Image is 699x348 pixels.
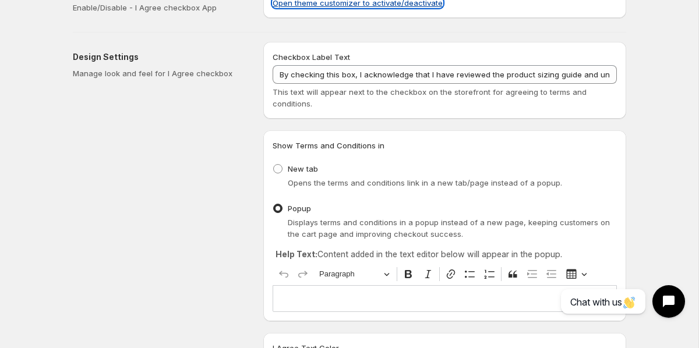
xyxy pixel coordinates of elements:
span: Displays terms and conditions in a popup instead of a new page, keeping customers on the cart pag... [288,218,610,239]
div: Editor editing area: main. Press ⌥0 for help. [273,285,617,311]
p: Manage look and feel for I Agree checkbox [73,68,245,79]
p: Content added in the text editor below will appear in the popup. [276,248,614,260]
span: Popup [288,204,311,213]
div: Editor toolbar [273,263,617,285]
span: Opens the terms and conditions link in a new tab/page instead of a popup. [288,178,562,187]
strong: Help Text: [276,249,317,259]
p: Enable/Disable - I Agree checkbox App [73,2,245,13]
span: Paragraph [319,267,380,281]
span: Checkbox Label Text [273,52,350,62]
span: New tab [288,164,318,173]
span: Show Terms and Conditions in [273,141,384,150]
h2: Design Settings [73,51,245,63]
button: Paragraph, Heading [314,265,394,283]
span: This text will appear next to the checkbox on the storefront for agreeing to terms and conditions. [273,87,587,108]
